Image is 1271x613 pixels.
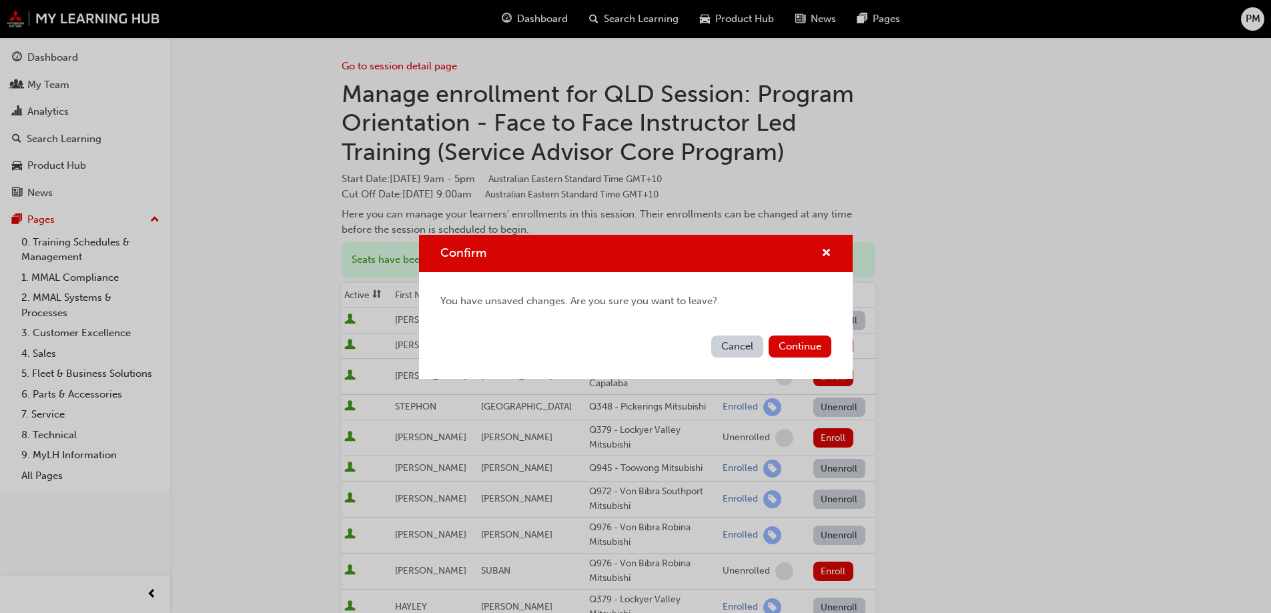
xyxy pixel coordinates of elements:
div: Confirm [419,235,853,379]
button: cross-icon [821,245,831,262]
div: You have unsaved changes. Are you sure you want to leave? [419,272,853,330]
button: Cancel [711,336,763,358]
span: Confirm [440,245,486,260]
button: Continue [769,336,831,358]
span: cross-icon [821,248,831,260]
